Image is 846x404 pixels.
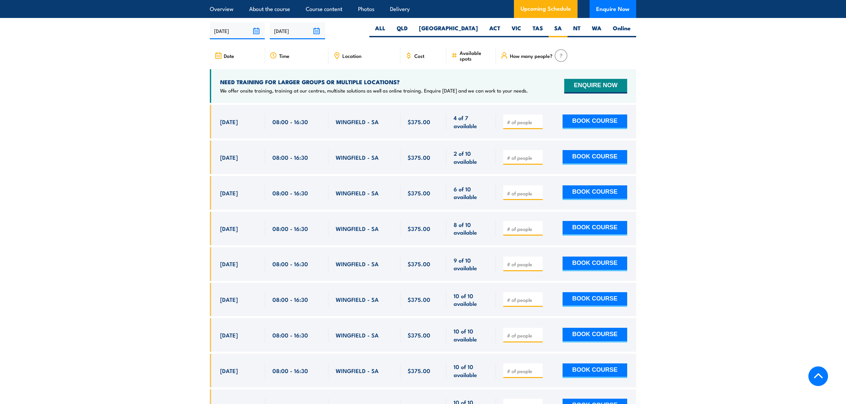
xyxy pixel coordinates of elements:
[568,24,586,37] label: NT
[563,185,627,200] button: BOOK COURSE
[272,118,308,125] span: 08:00 - 16:30
[220,331,238,339] span: [DATE]
[507,332,540,339] input: # of people
[454,149,489,165] span: 2 of 10 available
[272,225,308,232] span: 08:00 - 16:30
[272,189,308,197] span: 08:00 - 16:30
[527,24,549,37] label: TAS
[507,261,540,268] input: # of people
[506,24,527,37] label: VIC
[507,368,540,374] input: # of people
[454,256,489,272] span: 9 of 10 available
[507,190,540,197] input: # of people
[336,225,379,232] span: WINGFIELD - SA
[272,331,308,339] span: 08:00 - 16:30
[220,87,528,94] p: We offer onsite training, training at our centres, multisite solutions as well as online training...
[224,53,234,59] span: Date
[408,296,430,303] span: $375.00
[563,221,627,236] button: BOOK COURSE
[563,257,627,271] button: BOOK COURSE
[408,189,430,197] span: $375.00
[507,119,540,125] input: # of people
[564,79,627,94] button: ENQUIRE NOW
[408,118,430,125] span: $375.00
[408,260,430,268] span: $375.00
[510,53,553,59] span: How many people?
[336,153,379,161] span: WINGFIELD - SA
[220,189,238,197] span: [DATE]
[408,367,430,374] span: $375.00
[414,53,424,59] span: Cost
[454,327,489,343] span: 10 of 10 available
[408,331,430,339] span: $375.00
[454,363,489,378] span: 10 of 10 available
[563,363,627,378] button: BOOK COURSE
[563,328,627,342] button: BOOK COURSE
[210,22,265,39] input: From date
[507,154,540,161] input: # of people
[272,367,308,374] span: 08:00 - 16:30
[507,226,540,232] input: # of people
[272,296,308,303] span: 08:00 - 16:30
[607,24,636,37] label: Online
[454,185,489,201] span: 6 of 10 available
[272,260,308,268] span: 08:00 - 16:30
[484,24,506,37] label: ACT
[586,24,607,37] label: WA
[413,24,484,37] label: [GEOGRAPHIC_DATA]
[279,53,289,59] span: Time
[336,118,379,125] span: WINGFIELD - SA
[220,367,238,374] span: [DATE]
[220,118,238,125] span: [DATE]
[270,22,325,39] input: To date
[454,114,489,129] span: 4 of 7 available
[220,260,238,268] span: [DATE]
[507,297,540,303] input: # of people
[336,367,379,374] span: WINGFIELD - SA
[563,114,627,129] button: BOOK COURSE
[563,150,627,165] button: BOOK COURSE
[272,153,308,161] span: 08:00 - 16:30
[336,260,379,268] span: WINGFIELD - SA
[454,221,489,236] span: 8 of 10 available
[336,296,379,303] span: WINGFIELD - SA
[549,24,568,37] label: SA
[454,292,489,307] span: 10 of 10 available
[563,292,627,307] button: BOOK COURSE
[220,225,238,232] span: [DATE]
[369,24,391,37] label: ALL
[220,153,238,161] span: [DATE]
[391,24,413,37] label: QLD
[408,153,430,161] span: $375.00
[220,296,238,303] span: [DATE]
[220,78,528,86] h4: NEED TRAINING FOR LARGER GROUPS OR MULTIPLE LOCATIONS?
[460,50,491,61] span: Available spots
[336,331,379,339] span: WINGFIELD - SA
[408,225,430,232] span: $375.00
[336,189,379,197] span: WINGFIELD - SA
[342,53,361,59] span: Location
